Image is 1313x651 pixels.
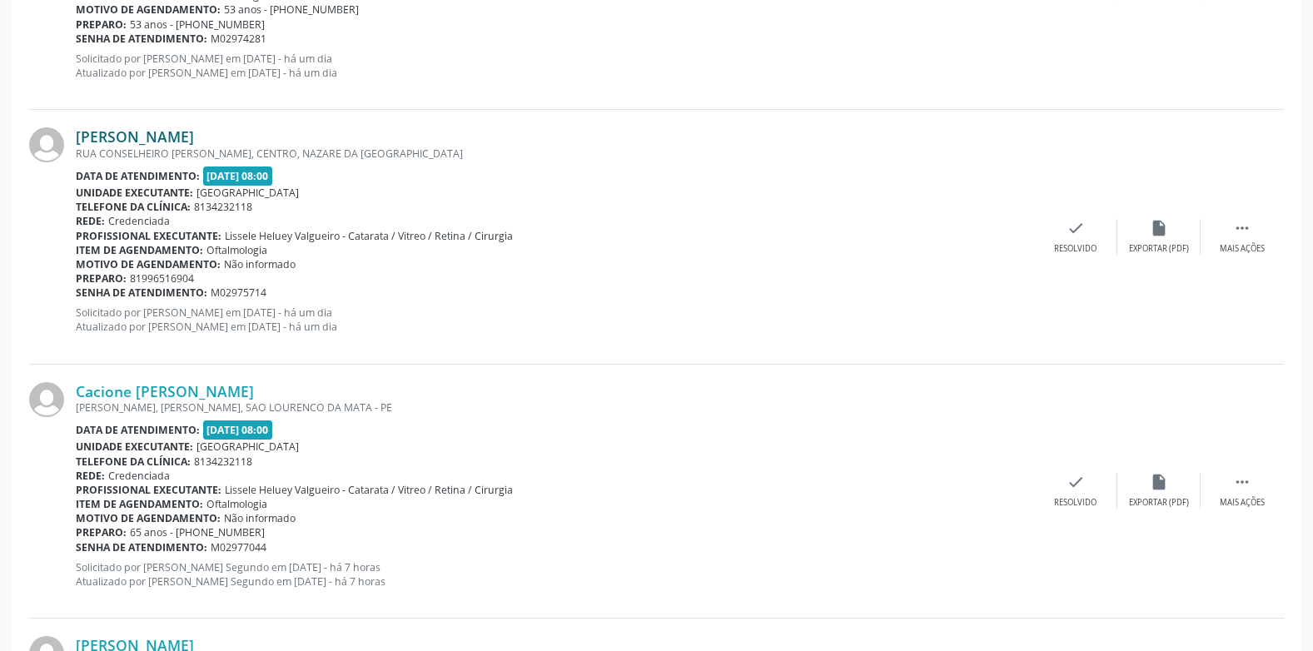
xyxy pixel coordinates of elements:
b: Unidade executante: [76,186,193,200]
b: Rede: [76,469,105,483]
span: Credenciada [108,214,170,228]
b: Preparo: [76,525,127,539]
i:  [1233,219,1251,237]
i: check [1067,219,1085,237]
div: Exportar (PDF) [1129,497,1189,509]
span: M02977044 [211,540,266,554]
img: img [29,127,64,162]
i:  [1233,473,1251,491]
a: Cacione [PERSON_NAME] [76,382,254,400]
b: Profissional executante: [76,483,221,497]
div: Resolvido [1054,497,1097,509]
b: Telefone da clínica: [76,200,191,214]
b: Profissional executante: [76,229,221,243]
b: Data de atendimento: [76,423,200,437]
span: 81996516904 [130,271,194,286]
b: Telefone da clínica: [76,455,191,469]
b: Item de agendamento: [76,497,203,511]
i: insert_drive_file [1150,219,1168,237]
span: M02974281 [211,32,266,46]
b: Item de agendamento: [76,243,203,257]
div: RUA CONSELHEIRO [PERSON_NAME], CENTRO, NAZARE DA [GEOGRAPHIC_DATA] [76,147,1034,161]
b: Preparo: [76,17,127,32]
b: Senha de atendimento: [76,540,207,554]
span: Lissele Heluey Valgueiro - Catarata / Vitreo / Retina / Cirurgia [225,483,513,497]
span: Lissele Heluey Valgueiro - Catarata / Vitreo / Retina / Cirurgia [225,229,513,243]
img: img [29,382,64,417]
div: Resolvido [1054,243,1097,255]
p: Solicitado por [PERSON_NAME] Segundo em [DATE] - há 7 horas Atualizado por [PERSON_NAME] Segundo ... [76,560,1034,589]
span: 53 anos - [PHONE_NUMBER] [224,2,359,17]
span: [GEOGRAPHIC_DATA] [196,186,299,200]
b: Senha de atendimento: [76,286,207,300]
b: Preparo: [76,271,127,286]
span: 65 anos - [PHONE_NUMBER] [130,525,265,539]
b: Data de atendimento: [76,169,200,183]
div: Mais ações [1220,243,1265,255]
span: 8134232118 [194,455,252,469]
span: [GEOGRAPHIC_DATA] [196,440,299,454]
p: Solicitado por [PERSON_NAME] em [DATE] - há um dia Atualizado por [PERSON_NAME] em [DATE] - há um... [76,52,1034,80]
span: [DATE] 08:00 [203,420,273,440]
div: Mais ações [1220,497,1265,509]
span: Não informado [224,511,296,525]
i: check [1067,473,1085,491]
span: M02975714 [211,286,266,300]
span: [DATE] 08:00 [203,166,273,186]
span: Oftalmologia [206,243,267,257]
span: Oftalmologia [206,497,267,511]
b: Unidade executante: [76,440,193,454]
div: [PERSON_NAME], [PERSON_NAME], SAO LOURENCO DA MATA - PE [76,400,1034,415]
div: Exportar (PDF) [1129,243,1189,255]
b: Motivo de agendamento: [76,2,221,17]
b: Motivo de agendamento: [76,257,221,271]
span: 53 anos - [PHONE_NUMBER] [130,17,265,32]
b: Rede: [76,214,105,228]
span: 8134232118 [194,200,252,214]
span: Não informado [224,257,296,271]
span: Credenciada [108,469,170,483]
i: insert_drive_file [1150,473,1168,491]
b: Senha de atendimento: [76,32,207,46]
a: [PERSON_NAME] [76,127,194,146]
b: Motivo de agendamento: [76,511,221,525]
p: Solicitado por [PERSON_NAME] em [DATE] - há um dia Atualizado por [PERSON_NAME] em [DATE] - há um... [76,306,1034,334]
